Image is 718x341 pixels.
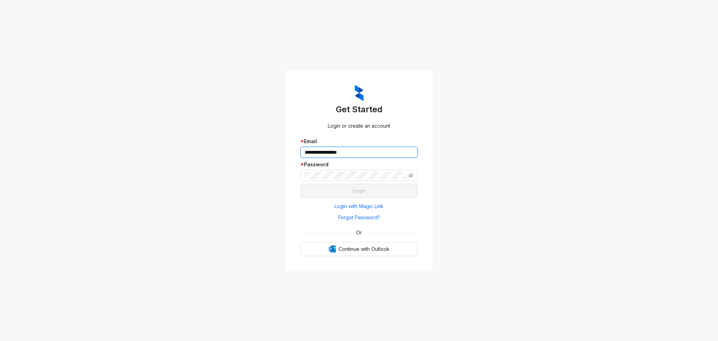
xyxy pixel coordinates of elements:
[300,201,418,212] button: Login with Magic Link
[355,85,364,101] img: ZumaIcon
[300,104,418,115] h3: Get Started
[334,202,384,210] span: Login with Magic Link
[300,122,418,130] div: Login or create an account
[351,229,367,236] span: Or
[329,246,336,253] img: Outlook
[300,184,418,198] button: Login
[338,214,380,221] span: Forgot Password?
[300,212,418,223] button: Forgot Password?
[339,245,390,253] span: Continue with Outlook
[408,173,413,178] span: eye-invisible
[300,161,418,168] div: Password
[300,242,418,256] button: OutlookContinue with Outlook
[300,138,418,145] div: Email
